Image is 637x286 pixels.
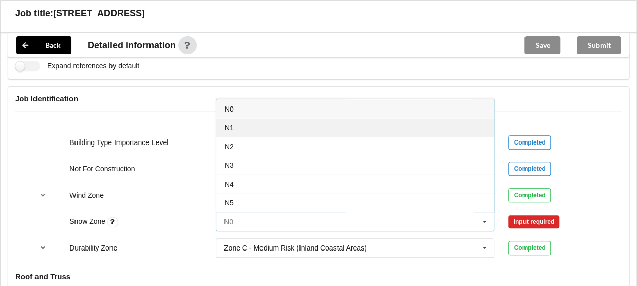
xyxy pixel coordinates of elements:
label: Durability Zone [69,244,117,252]
label: Snow Zone [69,217,107,225]
span: N2 [224,142,234,151]
label: Not For Construction [69,165,135,173]
div: Completed [508,135,551,150]
div: Input required [508,215,559,228]
label: Building Type Importance Level [69,138,168,147]
span: N0 [224,105,234,113]
h4: Roof and Truss [15,272,622,281]
h4: Job Identification [15,94,622,103]
label: Wind Zone [69,191,104,199]
div: Completed [508,241,551,255]
button: reference-toggle [33,239,53,257]
span: N4 [224,180,234,188]
span: N1 [224,124,234,132]
div: Completed [508,162,551,176]
label: Expand references by default [15,61,139,71]
h3: Job title: [15,8,53,19]
span: N5 [224,199,234,207]
button: Back [16,36,71,54]
div: Completed [508,188,551,202]
div: Zone C - Medium Risk (Inland Coastal Areas) [224,244,367,252]
span: N3 [224,161,234,169]
h3: [STREET_ADDRESS] [53,8,145,19]
span: Detailed information [88,41,176,50]
button: reference-toggle [33,186,53,204]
